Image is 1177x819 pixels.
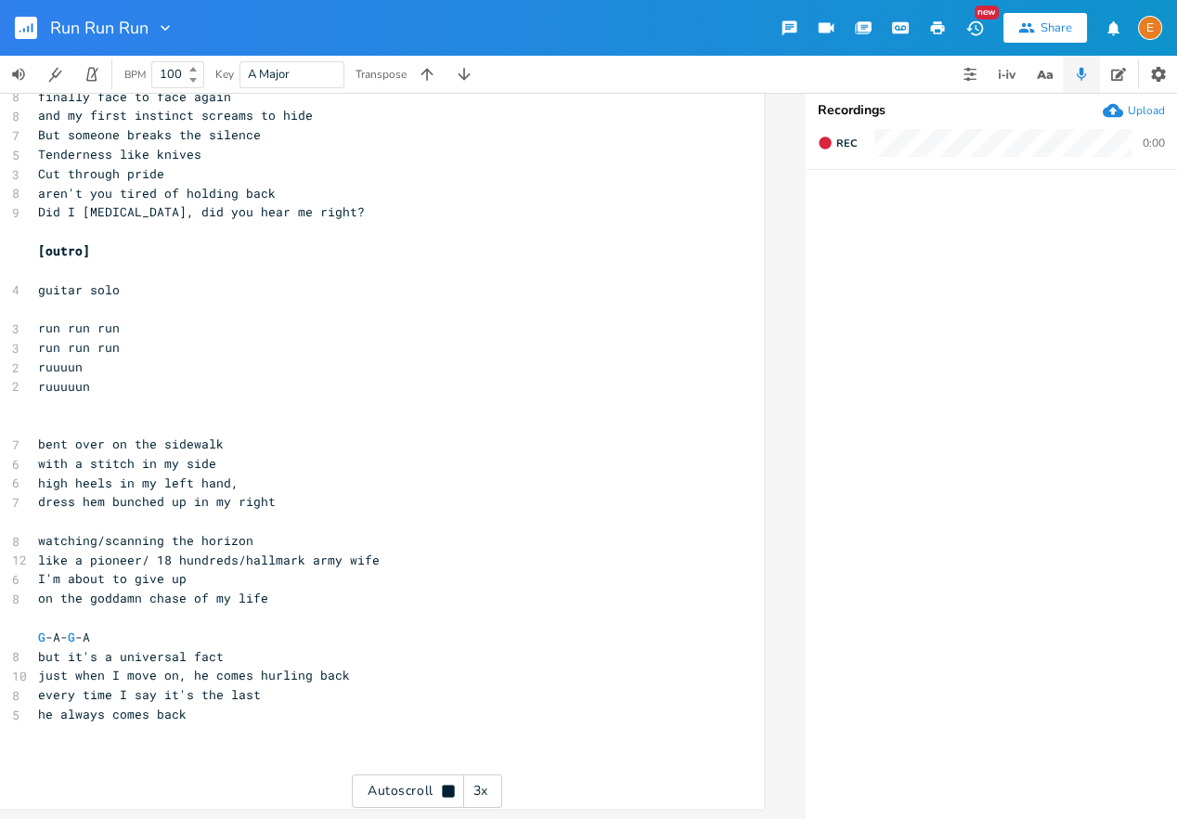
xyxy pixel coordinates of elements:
div: BPM [124,70,146,80]
span: but it's a universal fact [38,648,224,665]
span: Rec [836,136,857,150]
div: Share [1041,19,1072,36]
span: But someone breaks the silence [38,126,261,143]
div: Autoscroll [352,774,502,808]
span: A Major [248,66,290,83]
button: Rec [810,128,864,158]
span: -A- -A [38,629,90,645]
span: just when I move on, he comes hurling back [38,667,350,683]
div: 0:00 [1143,137,1165,149]
span: Tenderness like knives [38,146,201,162]
span: I'm about to give up [38,570,187,587]
div: Recordings [818,104,1167,117]
span: every time I say it's the last [38,686,261,703]
span: Run Run Run [50,19,149,36]
div: 3x [464,774,498,808]
button: Upload [1103,100,1165,121]
span: high heels in my left hand, [38,474,239,491]
span: G [38,629,45,645]
span: run run run [38,339,120,356]
button: Share [1003,13,1087,43]
span: and my first instinct screams to hide [38,107,313,123]
span: Cut through pride [38,165,164,182]
span: ruuuun [38,358,83,375]
span: [outro] [38,242,90,259]
span: Did I [MEDICAL_DATA], did you hear me right? [38,203,365,220]
div: New [975,6,999,19]
span: like a pioneer/ 18 hundreds/hallmark army wife [38,552,380,568]
span: ruuuuun [38,378,90,395]
span: aren't you tired of holding back [38,185,276,201]
div: Upload [1128,103,1165,118]
span: on the goddamn chase of my life [38,590,268,606]
span: with a stitch in my side [38,455,216,472]
span: finally face to face again [38,88,231,105]
span: bent over on the sidewalk [38,435,224,452]
span: guitar solo [38,281,120,298]
span: G [68,629,75,645]
div: Key [215,69,234,80]
div: Transpose [356,69,407,80]
span: he always comes back [38,706,187,722]
div: Erin Nicolle [1138,16,1162,40]
span: watching/scanning the horizon [38,532,253,549]
button: E [1138,6,1162,49]
span: dress hem bunched up in my right [38,493,276,510]
button: New [956,11,993,45]
span: run run run [38,319,120,336]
